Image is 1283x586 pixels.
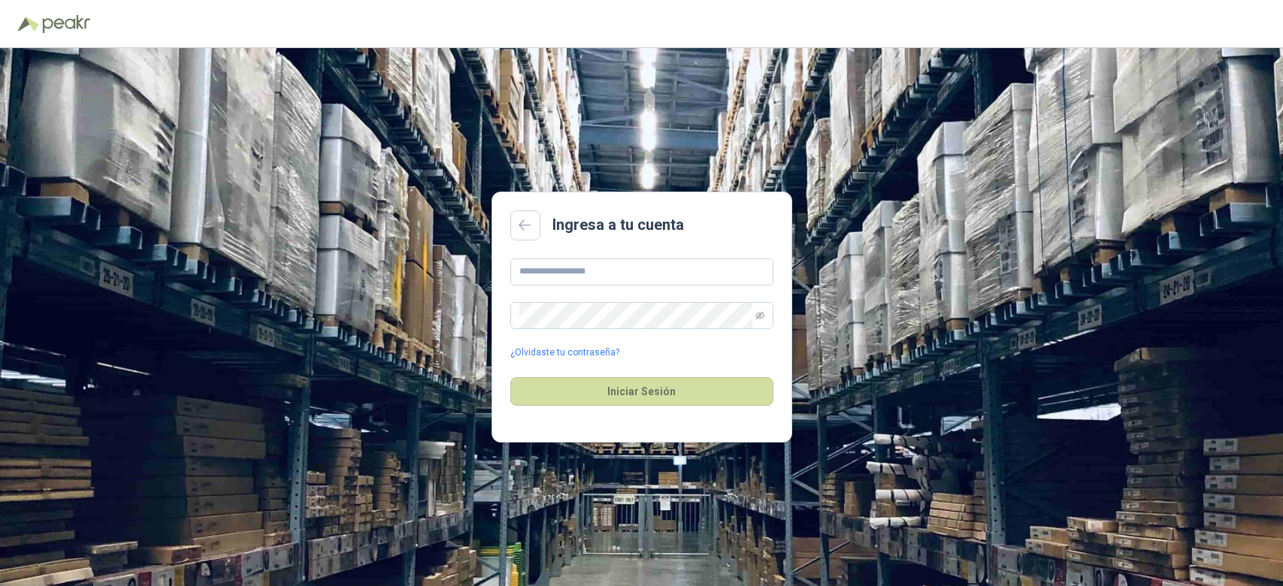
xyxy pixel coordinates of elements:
[552,213,684,237] h2: Ingresa a tu cuenta
[510,346,619,360] a: ¿Olvidaste tu contraseña?
[510,377,773,406] button: Iniciar Sesión
[755,311,764,320] span: eye-invisible
[18,17,39,32] img: Logo
[42,15,90,33] img: Peakr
